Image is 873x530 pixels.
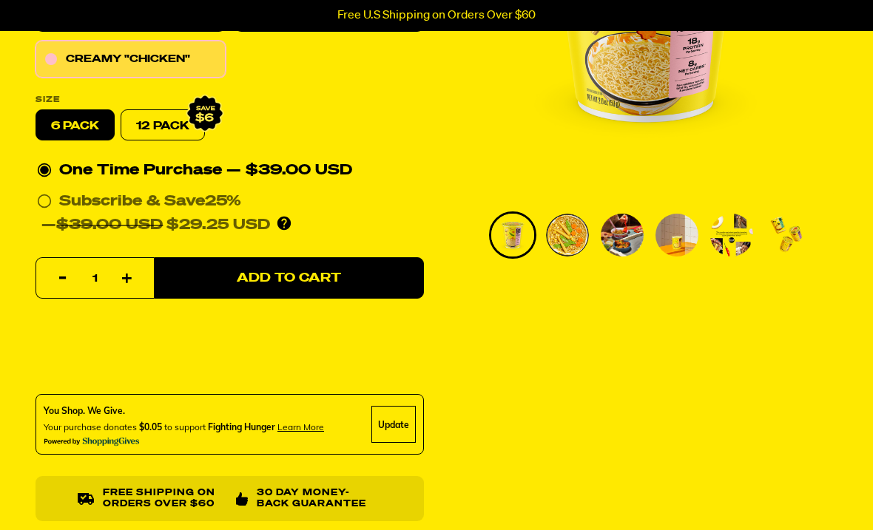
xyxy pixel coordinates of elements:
[226,159,352,183] div: — $39.00 USD
[710,214,753,256] img: Creamy "Chicken" Cup Ramen
[36,96,424,104] label: Size
[491,214,534,256] img: Creamy "Chicken" Cup Ramen
[371,407,416,444] div: Update Cause Button
[544,211,591,259] li: Go to slide 2
[56,218,163,233] del: $39.00 USD
[121,110,205,141] a: 12 Pack
[454,211,837,259] div: PDP main carousel thumbnails
[708,211,755,259] li: Go to slide 5
[208,422,275,433] span: Fighting Hunger
[36,110,115,141] label: 6 pack
[36,41,226,78] a: Creamy "Chicken"
[37,159,422,183] div: One Time Purchase
[154,258,424,299] button: Add to Cart
[763,211,810,259] li: Go to slide 6
[139,422,162,433] span: $0.05
[45,259,145,300] input: quantity
[546,214,589,256] img: Creamy "Chicken" Cup Ramen
[489,211,536,259] li: Go to slide 1
[44,422,137,433] span: Your purchase donates
[601,214,644,256] img: Creamy "Chicken" Cup Ramen
[337,9,536,22] p: Free U.S Shipping on Orders Over $60
[655,214,698,256] img: Creamy "Chicken" Cup Ramen
[41,214,270,237] div: — $29.25 USD
[164,422,206,433] span: to support
[237,272,341,285] span: Add to Cart
[277,422,324,433] span: Learn more about donating
[59,190,241,214] div: Subscribe & Save
[44,438,140,447] img: Powered By ShoppingGives
[599,211,646,259] li: Go to slide 3
[765,214,808,256] img: Creamy "Chicken" Cup Ramen
[653,211,701,259] li: Go to slide 4
[257,489,382,510] p: 30 Day Money-Back Guarantee
[103,489,223,510] p: Free shipping on orders over $60
[44,405,324,418] div: You Shop. We Give.
[205,194,241,209] span: 25%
